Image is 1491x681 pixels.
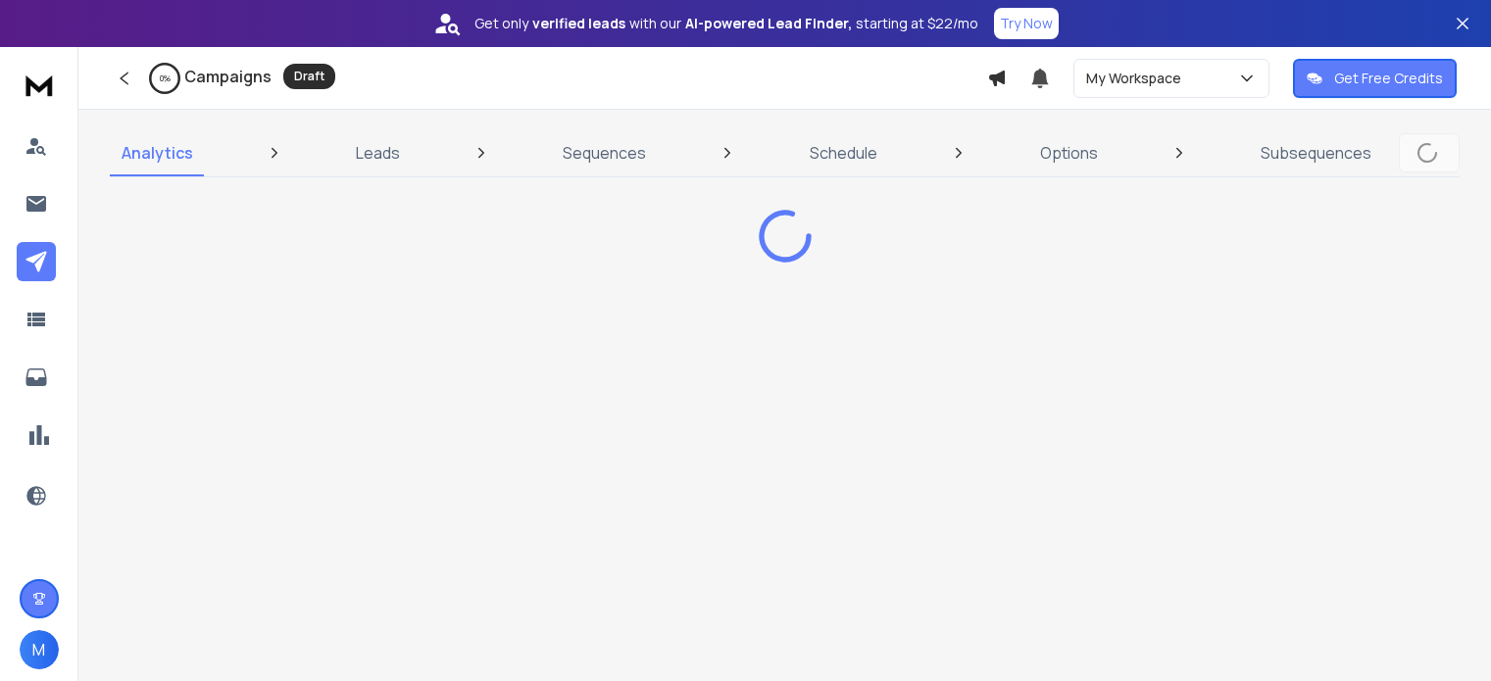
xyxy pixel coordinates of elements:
[798,129,889,176] a: Schedule
[1334,69,1443,88] p: Get Free Credits
[1249,129,1383,176] a: Subsequences
[184,65,272,88] h1: Campaigns
[563,141,646,165] p: Sequences
[20,67,59,103] img: logo
[122,141,193,165] p: Analytics
[810,141,877,165] p: Schedule
[160,73,171,84] p: 0 %
[344,129,412,176] a: Leads
[474,14,978,33] p: Get only with our starting at $22/mo
[20,630,59,669] button: M
[356,141,400,165] p: Leads
[1028,129,1110,176] a: Options
[532,14,625,33] strong: verified leads
[1293,59,1457,98] button: Get Free Credits
[685,14,852,33] strong: AI-powered Lead Finder,
[110,129,205,176] a: Analytics
[1040,141,1098,165] p: Options
[551,129,658,176] a: Sequences
[1086,69,1189,88] p: My Workspace
[1261,141,1371,165] p: Subsequences
[283,64,335,89] div: Draft
[1000,14,1053,33] p: Try Now
[994,8,1059,39] button: Try Now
